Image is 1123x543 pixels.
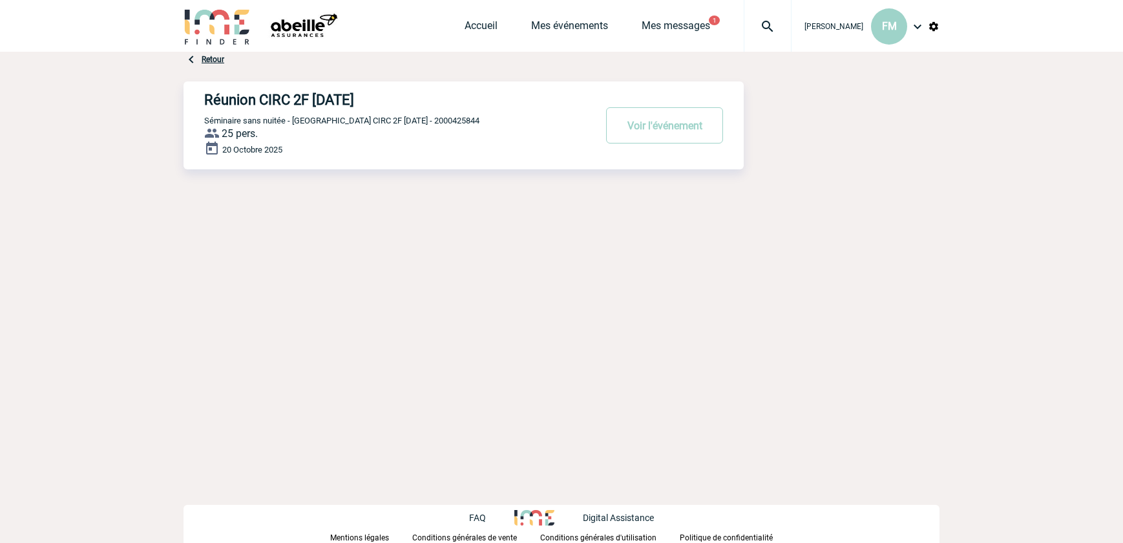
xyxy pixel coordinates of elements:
[330,533,389,542] p: Mentions légales
[606,107,723,144] button: Voir l'événement
[709,16,720,25] button: 1
[412,533,517,542] p: Conditions générales de vente
[222,127,258,140] span: 25 pers.
[804,22,863,31] span: [PERSON_NAME]
[531,19,608,37] a: Mes événements
[642,19,710,37] a: Mes messages
[540,531,680,543] a: Conditions générales d'utilisation
[469,513,486,523] p: FAQ
[583,513,654,523] p: Digital Assistance
[204,116,479,125] span: Séminaire sans nuitée - [GEOGRAPHIC_DATA] CIRC 2F [DATE] - 2000425844
[412,531,540,543] a: Conditions générales de vente
[465,19,498,37] a: Accueil
[882,20,897,32] span: FM
[222,145,282,154] span: 20 Octobre 2025
[202,55,224,64] a: Retour
[540,533,656,542] p: Conditions générales d'utilisation
[514,510,554,526] img: http://www.idealmeetingsevents.fr/
[680,533,773,542] p: Politique de confidentialité
[680,531,793,543] a: Politique de confidentialité
[184,8,251,45] img: IME-Finder
[204,92,556,108] h4: Réunion CIRC 2F [DATE]
[330,531,412,543] a: Mentions légales
[469,511,514,523] a: FAQ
